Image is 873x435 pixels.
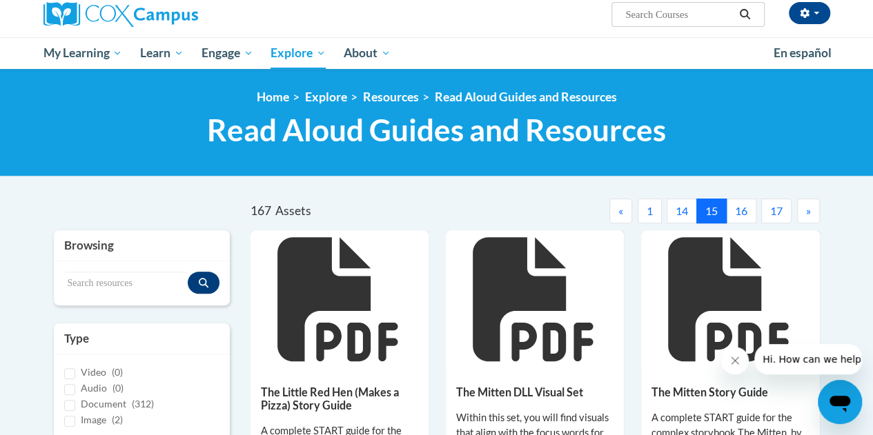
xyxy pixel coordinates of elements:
iframe: Message from company [754,344,862,374]
button: 14 [667,199,697,223]
input: Search resources [64,272,188,295]
button: 15 [696,199,727,223]
h3: Browsing [64,237,219,254]
h3: Type [64,330,219,347]
h5: The Little Red Hen (Makes a Pizza) Story Guide [261,385,418,412]
span: Image [81,414,106,425]
a: Home [257,90,289,104]
div: Main menu [33,37,841,69]
span: Explore [271,45,326,61]
a: Resources [363,90,419,104]
button: Search resources [188,272,219,294]
span: Learn [140,45,184,61]
iframe: Button to launch messaging window [818,380,862,424]
iframe: Close message [721,347,749,374]
button: 1 [638,199,662,223]
span: My Learning [43,45,122,61]
button: Search [734,6,755,23]
a: Engage [193,37,262,69]
button: 17 [761,199,792,223]
a: Read Aloud Guides and Resources [435,90,617,104]
span: (312) [132,398,154,409]
h5: The Mitten Story Guide [651,385,809,398]
nav: Pagination Navigation [535,199,820,223]
span: « [618,204,623,217]
span: Read Aloud Guides and Resources [207,112,666,148]
a: Explore [262,37,335,69]
span: About [344,45,391,61]
span: Assets [275,203,311,218]
span: (0) [112,366,123,378]
span: Hi. How can we help? [8,10,112,21]
a: My Learning [35,37,132,69]
button: 16 [726,199,756,223]
a: En español [765,39,841,68]
span: Engage [202,45,253,61]
span: Audio [81,382,107,394]
span: (0) [112,382,124,394]
a: Learn [131,37,193,69]
a: Cox Campus [43,2,292,27]
button: Account Settings [789,2,830,24]
span: (2) [112,414,123,425]
span: » [806,204,811,217]
span: Document [81,398,126,409]
a: About [335,37,400,69]
button: Previous [609,199,632,223]
span: Video [81,366,106,378]
button: Next [797,199,820,223]
span: 167 [251,203,271,218]
span: En español [774,45,832,60]
a: Explore [305,90,347,104]
img: Cox Campus [43,2,198,27]
h5: The Mitten DLL Visual Set [456,385,614,398]
input: Search Courses [624,6,734,23]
